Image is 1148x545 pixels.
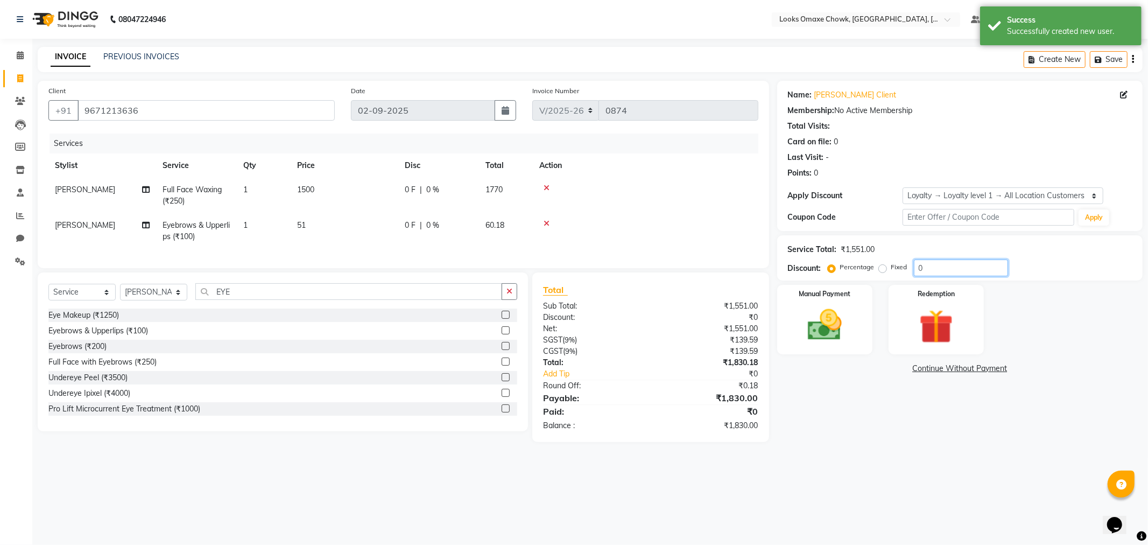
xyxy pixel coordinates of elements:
a: PREVIOUS INVOICES [103,52,179,61]
a: INVOICE [51,47,90,67]
span: 1770 [485,185,503,194]
div: Discount: [535,312,651,323]
div: ( ) [535,334,651,346]
div: Eyebrows (₹200) [48,341,107,352]
img: _cash.svg [797,305,853,345]
div: Card on file: [788,136,832,148]
div: Paid: [535,405,651,418]
span: [PERSON_NAME] [55,220,115,230]
span: Total [543,284,568,296]
div: Membership: [788,105,835,116]
span: | [420,220,422,231]
input: Enter Offer / Coupon Code [903,209,1075,226]
span: 1 [243,220,248,230]
div: Total: [535,357,651,368]
div: Net: [535,323,651,334]
div: Discount: [788,263,821,274]
iframe: chat widget [1103,502,1137,534]
span: 51 [297,220,306,230]
th: Price [291,153,398,178]
div: - [826,152,829,163]
div: ₹1,830.00 [651,392,766,404]
input: Search or Scan [195,283,502,300]
label: Client [48,86,66,96]
span: Full Face Waxing (₹250) [163,185,222,206]
label: Manual Payment [799,289,850,299]
span: 60.18 [485,220,504,230]
div: ₹0 [651,405,766,418]
div: Services [50,134,766,153]
th: Qty [237,153,291,178]
span: | [420,184,422,195]
div: Full Face with Eyebrows (₹250) [48,357,157,368]
img: logo [27,4,101,34]
div: ₹1,830.00 [651,420,766,431]
span: SGST [543,335,562,345]
th: Service [156,153,237,178]
div: Apply Discount [788,190,903,201]
button: Apply [1079,209,1109,226]
div: Round Off: [535,380,651,392]
div: ₹139.59 [651,334,766,346]
th: Disc [398,153,479,178]
label: Percentage [840,262,875,272]
div: ₹1,551.00 [651,323,766,334]
button: +91 [48,100,79,121]
div: Eye Makeup (₹1250) [48,310,119,321]
label: Invoice Number [532,86,579,96]
b: 08047224946 [118,4,166,34]
div: Pro Lift Microcurrent Eye Treatment (₹1000) [48,403,200,415]
div: ₹139.59 [651,346,766,357]
span: CGST [543,346,563,356]
div: ₹0 [651,312,766,323]
span: [PERSON_NAME] [55,185,115,194]
span: 1 [243,185,248,194]
div: Name: [788,89,812,101]
div: ₹1,551.00 [841,244,875,255]
span: 9% [565,347,575,355]
a: [PERSON_NAME] Client [814,89,897,101]
span: 9% [565,336,575,344]
span: 0 F [405,220,415,231]
div: Points: [788,167,812,179]
a: Continue Without Payment [779,363,1140,374]
div: Eyebrows & Upperlips (₹100) [48,325,148,337]
div: Payable: [535,392,651,404]
div: Balance : [535,420,651,431]
span: 0 % [426,184,439,195]
button: Create New [1024,51,1086,68]
div: ₹0 [670,368,766,380]
div: Undereye Ipixel (₹4000) [48,388,130,399]
label: Fixed [891,262,907,272]
th: Action [533,153,758,178]
span: 0 % [426,220,439,231]
button: Save [1090,51,1128,68]
div: Sub Total: [535,301,651,312]
input: Search by Name/Mobile/Email/Code [78,100,335,121]
div: Success [1007,15,1133,26]
div: ₹1,830.18 [651,357,766,368]
th: Total [479,153,533,178]
div: Last Visit: [788,152,824,163]
div: ₹1,551.00 [651,301,766,312]
div: Total Visits: [788,121,830,132]
div: Coupon Code [788,212,903,223]
span: 1500 [297,185,314,194]
label: Date [351,86,365,96]
img: _gift.svg [908,305,964,348]
label: Redemption [918,289,955,299]
a: Add Tip [535,368,670,380]
div: 0 [814,167,819,179]
div: Service Total: [788,244,837,255]
div: No Active Membership [788,105,1132,116]
div: 0 [834,136,839,148]
div: Undereye Peel (₹3500) [48,372,128,383]
span: 0 F [405,184,415,195]
div: Successfully created new user. [1007,26,1133,37]
span: Eyebrows & Upperlips (₹100) [163,220,230,241]
div: ₹0.18 [651,380,766,392]
th: Stylist [48,153,156,178]
div: ( ) [535,346,651,357]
